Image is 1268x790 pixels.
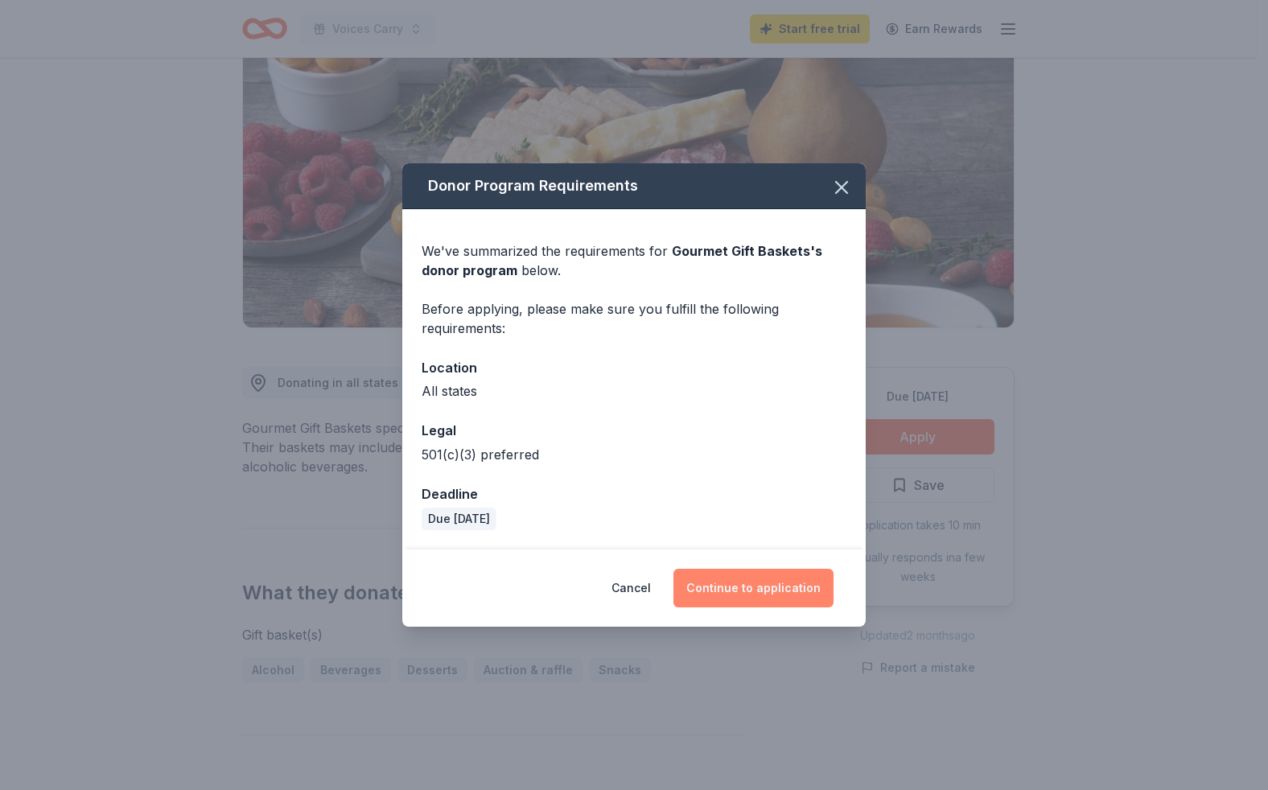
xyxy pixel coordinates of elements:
[422,508,496,530] div: Due [DATE]
[422,357,846,378] div: Location
[611,569,651,607] button: Cancel
[422,299,846,338] div: Before applying, please make sure you fulfill the following requirements:
[422,420,846,441] div: Legal
[422,241,846,280] div: We've summarized the requirements for below.
[673,569,834,607] button: Continue to application
[422,445,846,464] div: 501(c)(3) preferred
[402,163,866,209] div: Donor Program Requirements
[422,381,846,401] div: All states
[422,483,846,504] div: Deadline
